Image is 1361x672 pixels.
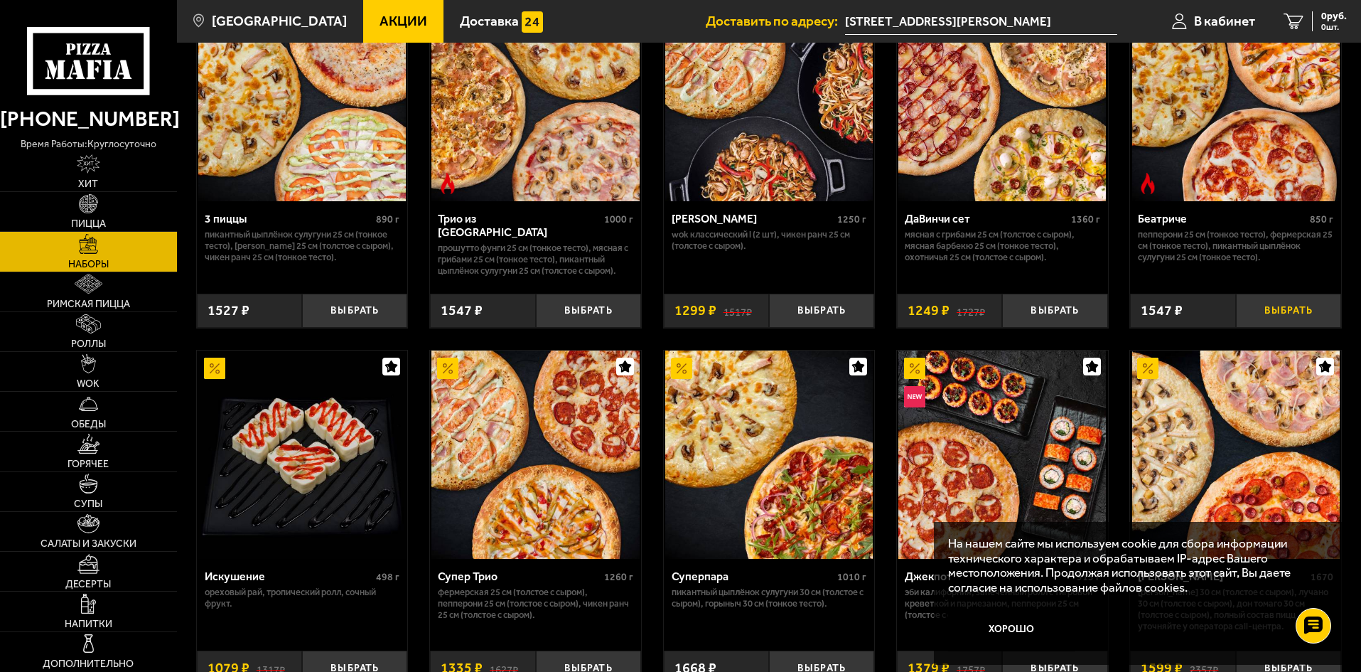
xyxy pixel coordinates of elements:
s: 1517 ₽ [723,304,752,318]
span: Напитки [65,619,112,629]
span: Пицца [71,219,106,229]
span: 850 г [1310,213,1333,225]
div: Джекпот [905,570,1073,583]
span: Римская пицца [47,299,130,309]
img: Супер Трио [431,351,639,558]
div: 3 пиццы [205,212,373,225]
span: Горячее [68,459,109,469]
img: Искушение [198,351,406,558]
a: АкционныйНовинкаДжекпот [897,351,1108,558]
p: Прошутто Фунги 25 см (тонкое тесто), Мясная с грибами 25 см (тонкое тесто), Пикантный цыплёнок су... [438,242,633,277]
span: [GEOGRAPHIC_DATA] [212,14,347,28]
p: Пикантный цыплёнок сулугуни 25 см (тонкое тесто), [PERSON_NAME] 25 см (толстое с сыром), Чикен Ра... [205,229,400,263]
span: WOK [77,379,99,389]
span: Доставка [460,14,519,28]
span: 1547 ₽ [1141,304,1183,318]
img: Акционный [1137,358,1158,379]
a: АкционныйХет Трик [1130,351,1341,558]
button: Хорошо [948,609,1076,651]
span: 1260 г [604,571,633,583]
button: Выбрать [1236,294,1341,329]
span: 0 шт. [1321,23,1347,31]
img: Хет Трик [1132,351,1340,558]
p: Мясная с грибами 25 см (толстое с сыром), Мясная Барбекю 25 см (тонкое тесто), Охотничья 25 см (т... [905,229,1100,263]
span: Россия, Санкт-Петербург, проспект Маршала Жукова, 24 [845,9,1117,35]
s: 1727 ₽ [957,304,985,318]
img: Суперпара [665,351,873,558]
span: Наборы [68,260,109,270]
span: Акции [380,14,427,28]
img: Акционный [671,358,692,379]
span: 1000 г [604,213,633,225]
span: 1010 г [837,571,866,583]
div: Искушение [205,570,373,583]
span: Супы [74,499,102,509]
button: Выбрать [769,294,874,329]
div: [PERSON_NAME] [672,212,834,225]
p: Фермерская 25 см (толстое с сыром), Пепперони 25 см (толстое с сыром), Чикен Ранч 25 см (толстое ... [438,587,633,621]
div: ДаВинчи сет [905,212,1067,225]
p: Эби Калифорния, Запечённый ролл с тигровой креветкой и пармезаном, Пепперони 25 см (толстое с сыр... [905,587,1100,621]
a: АкционныйИскушение [197,351,408,558]
button: Выбрать [1002,294,1107,329]
span: 498 г [376,571,399,583]
div: Беатриче [1138,212,1306,225]
button: Выбрать [302,294,407,329]
p: Пепперони 25 см (тонкое тесто), Фермерская 25 см (тонкое тесто), Пикантный цыплёнок сулугуни 25 с... [1138,229,1333,263]
span: 1249 ₽ [908,304,950,318]
img: Новинка [904,386,925,407]
button: Выбрать [536,294,641,329]
span: В кабинет [1194,14,1255,28]
img: Акционный [204,358,225,379]
span: 1360 г [1071,213,1100,225]
span: 0 руб. [1321,11,1347,21]
img: Акционный [904,358,925,379]
span: 1250 г [837,213,866,225]
span: Доставить по адресу: [706,14,845,28]
img: Джекпот [898,351,1106,558]
img: Острое блюдо [1137,173,1158,194]
span: 1527 ₽ [208,304,249,318]
span: 1299 ₽ [674,304,716,318]
span: Дополнительно [43,659,134,669]
div: Суперпара [672,570,834,583]
img: 15daf4d41897b9f0e9f617042186c801.svg [522,11,543,33]
span: Десерты [65,580,111,590]
span: Роллы [71,339,106,349]
div: Супер Трио [438,570,601,583]
p: Ореховый рай, Тропический ролл, Сочный фрукт. [205,587,400,609]
span: Обеды [71,420,106,430]
span: Хит [78,179,98,189]
img: Акционный [437,358,458,379]
a: АкционныйСуперпара [664,351,875,558]
span: 890 г [376,213,399,225]
div: Трио из [GEOGRAPHIC_DATA] [438,212,601,239]
img: Острое блюдо [437,173,458,194]
p: Wok классический L (2 шт), Чикен Ранч 25 см (толстое с сыром). [672,229,867,252]
a: АкционныйСупер Трио [430,351,641,558]
p: Пикантный цыплёнок сулугуни 30 см (толстое с сыром), Горыныч 30 см (тонкое тесто). [672,587,867,609]
input: Ваш адрес доставки [845,9,1117,35]
span: Салаты и закуски [41,539,136,549]
p: На нашем сайте мы используем cookie для сбора информации технического характера и обрабатываем IP... [948,536,1320,595]
span: 1547 ₽ [441,304,483,318]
